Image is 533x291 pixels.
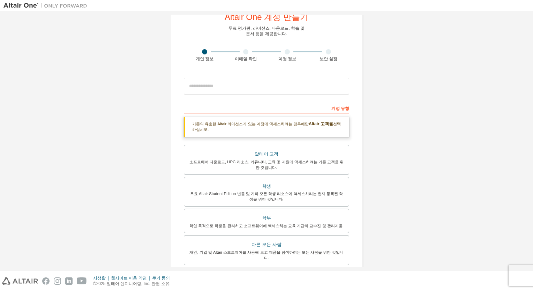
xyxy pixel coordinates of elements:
img: facebook.svg [42,277,50,285]
div: 개인, 기업 및 Altair 소프트웨어를 사용해 보고 제품을 탐색하려는 모든 사람을 위한 것입니다. [188,249,345,261]
img: linkedin.svg [65,277,73,285]
p: © [93,281,174,287]
div: 다른 모든 사람 [188,240,345,249]
div: 계정 유형 [184,102,349,113]
div: Altair One 계정 만들기 [225,13,308,21]
div: 학업 목적으로 학생을 관리하고 소프트웨어에 액세스하는 교육 기관의 교수진 및 관리자용. [188,223,345,229]
img: 알테어 원 [3,2,91,9]
div: 계정 정보 [266,56,308,62]
div: 이메일 확인 [225,56,267,62]
div: 학부 [188,213,345,223]
div: 알테어 고객 [188,149,345,159]
font: 2025 알테어 엔지니어링, Inc. 판권 소유. [96,281,171,286]
div: 개인 정보 [184,56,225,62]
div: 소프트웨어 다운로드, HPC 리소스, 커뮤니티, 교육 및 지원에 액세스하려는 기존 고객을 위한 것입니다. [188,159,345,170]
div: 쿠키 동의 [152,275,174,281]
b: Altair 고객을 [309,121,333,126]
div: 무료 Altair Student Edition 번들 및 기타 모든 학생 리소스에 액세스하려는 현재 등록된 학생을 위한 것입니다. [188,191,345,202]
div: 웹사이트 이용 약관 [111,275,152,281]
div: 보안 설정 [308,56,350,62]
div: 무료 평가판, 라이선스, 다운로드, 학습 및 문서 등을 제공합니다. [228,25,305,37]
img: youtube.svg [77,277,87,285]
img: instagram.svg [54,277,61,285]
div: 사생활 [93,275,111,281]
div: 학생 [188,181,345,191]
img: altair_logo.svg [2,277,38,285]
div: 기존의 유효한 Altair 라이선스가 있는 계정에 액세스하려는 경우에만 선택하십시오. [184,117,349,137]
